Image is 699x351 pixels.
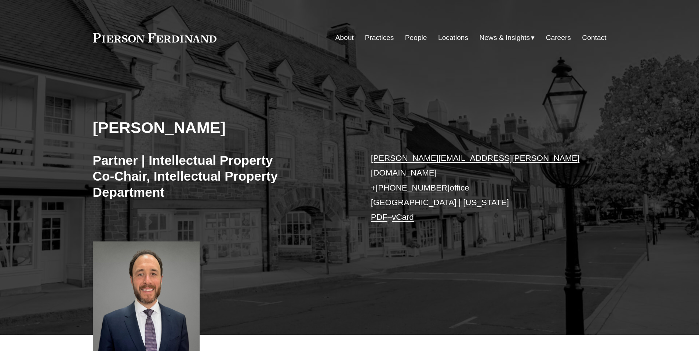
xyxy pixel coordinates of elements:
[480,31,535,45] a: folder dropdown
[335,31,354,45] a: About
[93,118,350,137] h2: [PERSON_NAME]
[93,152,350,200] h3: Partner | Intellectual Property Co-Chair, Intellectual Property Department
[582,31,606,45] a: Contact
[392,213,414,222] a: vCard
[480,32,530,44] span: News & Insights
[438,31,468,45] a: Locations
[371,213,387,222] a: PDF
[371,183,376,192] a: +
[371,151,585,225] p: office [GEOGRAPHIC_DATA] | [US_STATE] –
[405,31,427,45] a: People
[371,154,580,177] a: [PERSON_NAME][EMAIL_ADDRESS][PERSON_NAME][DOMAIN_NAME]
[546,31,571,45] a: Careers
[376,183,450,192] a: [PHONE_NUMBER]
[365,31,394,45] a: Practices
